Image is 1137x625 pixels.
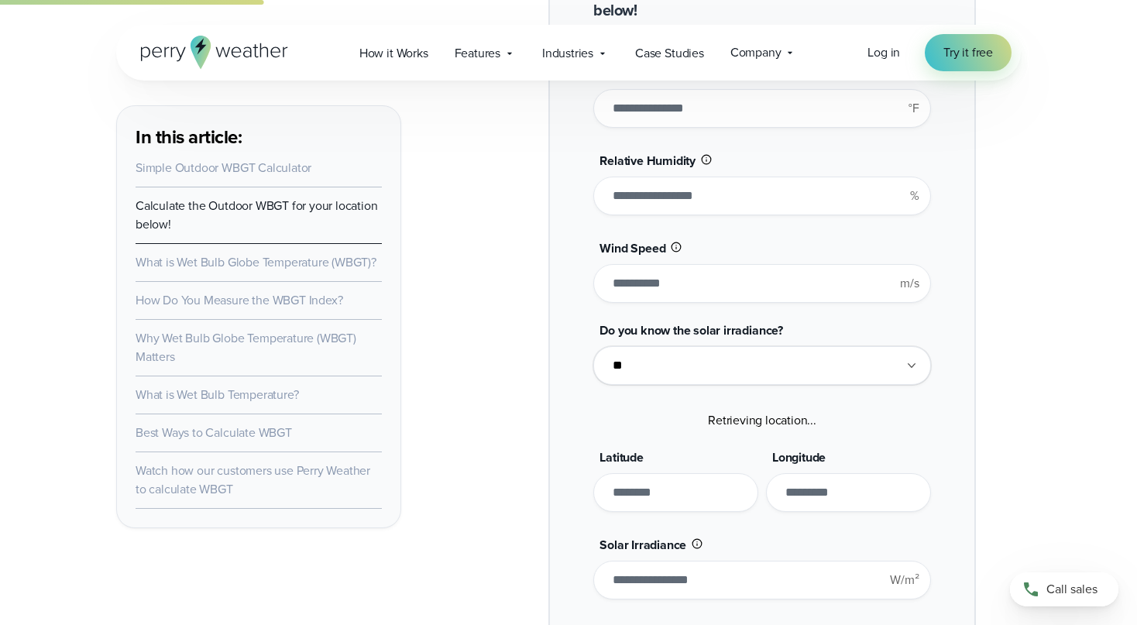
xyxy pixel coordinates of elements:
a: How it Works [346,37,441,69]
span: Solar Irradiance [599,536,686,554]
span: Industries [542,44,593,63]
a: Log in [867,43,900,62]
span: How it Works [359,44,428,63]
a: How Do You Measure the WBGT Index? [136,291,342,309]
span: Log in [867,43,900,61]
span: Wind Speed [599,239,665,257]
h3: In this article: [136,125,382,149]
a: Call sales [1010,572,1118,606]
span: Features [455,44,500,63]
span: Relative Humidity [599,152,696,170]
a: Try it free [925,34,1012,71]
span: Latitude [599,448,643,466]
a: Why Wet Bulb Globe Temperature (WBGT) Matters [136,329,356,366]
span: Do you know the solar irradiance? [599,321,783,339]
a: Simple Outdoor WBGT Calculator [136,159,311,177]
span: Try it free [943,43,993,62]
a: Case Studies [622,37,717,69]
a: Best Ways to Calculate WBGT [136,424,292,441]
a: What is Wet Bulb Globe Temperature (WBGT)? [136,253,376,271]
span: Call sales [1046,580,1097,599]
span: Company [730,43,781,62]
a: Watch how our customers use Perry Weather to calculate WBGT [136,462,370,498]
span: Longitude [772,448,826,466]
span: Retrieving location... [708,411,816,429]
a: What is Wet Bulb Temperature? [136,386,298,404]
a: Calculate the Outdoor WBGT for your location below! [136,197,377,233]
span: Case Studies [635,44,704,63]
